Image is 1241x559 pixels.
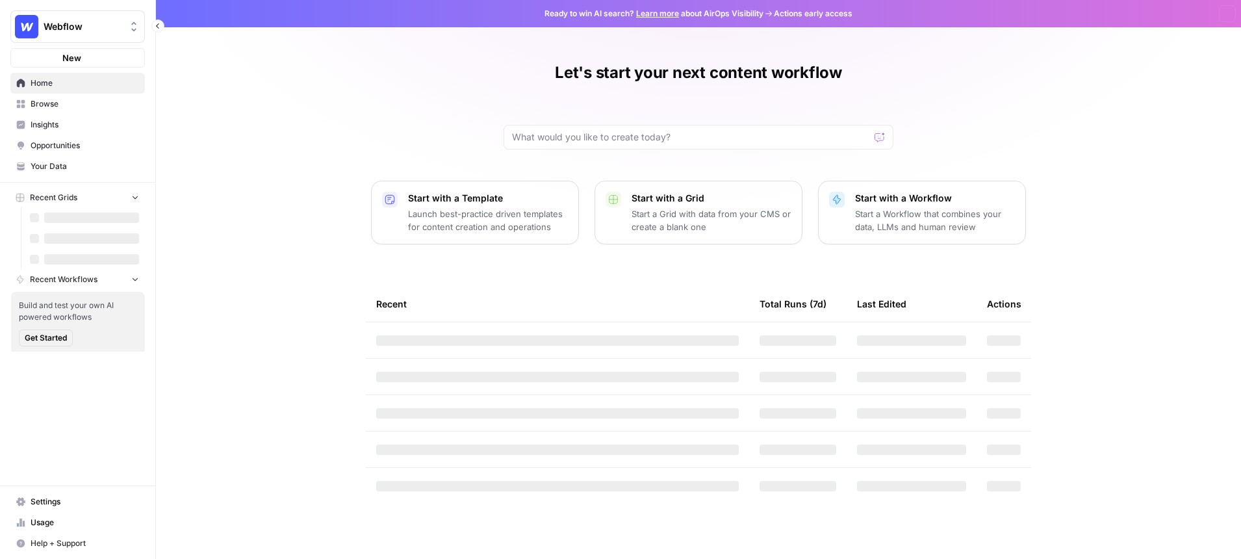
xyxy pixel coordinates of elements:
[10,73,145,94] a: Home
[376,286,739,322] div: Recent
[10,188,145,207] button: Recent Grids
[10,156,145,177] a: Your Data
[10,533,145,554] button: Help + Support
[30,192,77,203] span: Recent Grids
[512,131,869,144] input: What would you like to create today?
[408,207,568,233] p: Launch best-practice driven templates for content creation and operations
[10,94,145,114] a: Browse
[774,8,852,19] span: Actions early access
[62,51,81,64] span: New
[636,8,679,18] a: Learn more
[10,135,145,156] a: Opportunities
[857,286,906,322] div: Last Edited
[30,274,97,285] span: Recent Workflows
[760,286,826,322] div: Total Runs (7d)
[818,181,1026,244] button: Start with a WorkflowStart a Workflow that combines your data, LLMs and human review
[855,192,1015,205] p: Start with a Workflow
[31,140,139,151] span: Opportunities
[595,181,802,244] button: Start with a GridStart a Grid with data from your CMS or create a blank one
[44,20,122,33] span: Webflow
[31,517,139,528] span: Usage
[10,10,145,43] button: Workspace: Webflow
[25,332,67,344] span: Get Started
[31,77,139,89] span: Home
[10,48,145,68] button: New
[15,15,38,38] img: Webflow Logo
[19,330,73,346] button: Get Started
[408,192,568,205] p: Start with a Template
[31,98,139,110] span: Browse
[31,119,139,131] span: Insights
[555,62,842,83] h1: Let's start your next content workflow
[10,114,145,135] a: Insights
[544,8,763,19] span: Ready to win AI search? about AirOps Visibility
[31,161,139,172] span: Your Data
[31,538,139,549] span: Help + Support
[10,512,145,533] a: Usage
[31,496,139,508] span: Settings
[10,491,145,512] a: Settings
[10,270,145,289] button: Recent Workflows
[371,181,579,244] button: Start with a TemplateLaunch best-practice driven templates for content creation and operations
[19,300,137,323] span: Build and test your own AI powered workflows
[632,207,791,233] p: Start a Grid with data from your CMS or create a blank one
[632,192,791,205] p: Start with a Grid
[987,286,1021,322] div: Actions
[855,207,1015,233] p: Start a Workflow that combines your data, LLMs and human review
